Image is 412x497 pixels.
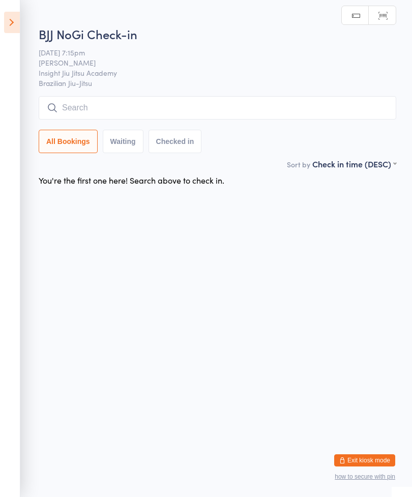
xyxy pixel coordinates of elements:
[39,130,98,153] button: All Bookings
[335,473,395,480] button: how to secure with pin
[287,159,310,169] label: Sort by
[39,25,396,42] h2: BJJ NoGi Check-in
[103,130,143,153] button: Waiting
[312,158,396,169] div: Check in time (DESC)
[39,96,396,120] input: Search
[39,78,396,88] span: Brazilian Jiu-Jitsu
[39,57,380,68] span: [PERSON_NAME]
[334,454,395,466] button: Exit kiosk mode
[39,68,380,78] span: Insight Jiu Jitsu Academy
[149,130,202,153] button: Checked in
[39,174,224,186] div: You're the first one here! Search above to check in.
[39,47,380,57] span: [DATE] 7:15pm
